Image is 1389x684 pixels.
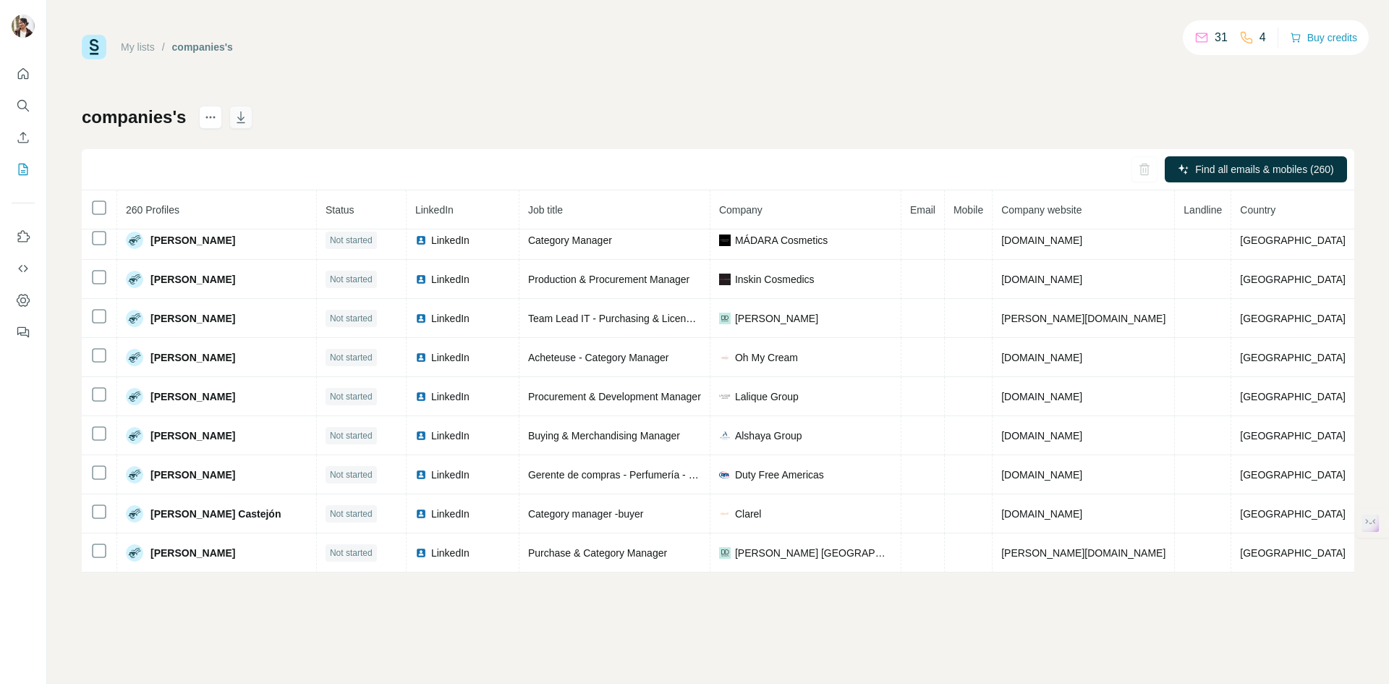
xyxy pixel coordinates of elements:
[121,41,155,53] a: My lists
[1001,430,1082,442] span: [DOMAIN_NAME]
[1001,469,1082,481] span: [DOMAIN_NAME]
[12,61,35,87] button: Quick start
[1001,391,1082,402] span: [DOMAIN_NAME]
[1240,352,1346,363] span: [GEOGRAPHIC_DATA]
[126,204,179,216] span: 260 Profiles
[1195,162,1333,177] span: Find all emails & mobiles (260)
[1240,430,1346,442] span: [GEOGRAPHIC_DATA]
[12,14,35,38] img: Avatar
[528,430,680,442] span: Buying & Merchandising Manager
[12,224,35,250] button: Use Surfe on LinkedIn
[528,352,669,363] span: Acheteuse - Category Manager
[326,204,354,216] span: Status
[735,311,818,326] span: [PERSON_NAME]
[330,546,373,560] span: Not started
[126,544,143,562] img: Avatar
[82,106,186,129] h1: companies's
[12,124,35,151] button: Enrich CSV
[330,507,373,520] span: Not started
[162,40,165,54] li: /
[150,350,235,365] span: [PERSON_NAME]
[330,273,373,286] span: Not started
[1240,547,1346,559] span: [GEOGRAPHIC_DATA]
[415,313,427,324] img: LinkedIn logo
[1001,547,1165,559] span: [PERSON_NAME][DOMAIN_NAME]
[1240,391,1346,402] span: [GEOGRAPHIC_DATA]
[528,204,563,216] span: Job title
[415,352,427,363] img: LinkedIn logo
[528,274,689,285] span: Production & Procurement Manager
[719,391,731,402] img: company-logo
[1240,274,1346,285] span: [GEOGRAPHIC_DATA]
[330,390,373,403] span: Not started
[1240,469,1346,481] span: [GEOGRAPHIC_DATA]
[126,388,143,405] img: Avatar
[150,546,235,560] span: [PERSON_NAME]
[719,547,731,559] img: company-logo
[126,427,143,444] img: Avatar
[528,547,667,559] span: Purchase & Category Manager
[431,389,470,404] span: LinkedIn
[12,156,35,182] button: My lists
[415,469,427,481] img: LinkedIn logo
[1240,508,1346,520] span: [GEOGRAPHIC_DATA]
[415,235,427,246] img: LinkedIn logo
[415,391,427,402] img: LinkedIn logo
[330,312,373,325] span: Not started
[431,272,470,287] span: LinkedIn
[1240,313,1346,324] span: [GEOGRAPHIC_DATA]
[1001,204,1082,216] span: Company website
[126,505,143,523] img: Avatar
[1184,204,1222,216] span: Landline
[415,274,427,285] img: LinkedIn logo
[1260,29,1266,46] p: 4
[12,256,35,282] button: Use Surfe API
[719,430,731,442] img: company-logo
[528,508,644,520] span: Category manager -buyer
[431,233,470,248] span: LinkedIn
[528,313,759,324] span: Team Lead IT - Purchasing & License Management
[431,428,470,443] span: LinkedIn
[735,428,802,443] span: Alshaya Group
[330,468,373,481] span: Not started
[735,468,824,482] span: Duty Free Americas
[330,234,373,247] span: Not started
[199,106,222,129] button: actions
[1001,352,1082,363] span: [DOMAIN_NAME]
[150,272,235,287] span: [PERSON_NAME]
[431,350,470,365] span: LinkedIn
[150,507,281,521] span: [PERSON_NAME] Castejón
[1290,28,1357,48] button: Buy credits
[431,507,470,521] span: LinkedIn
[719,469,731,481] img: company-logo
[735,233,828,248] span: MÁDARA Cosmetics
[415,508,427,520] img: LinkedIn logo
[735,350,798,365] span: Oh My Cream
[1240,235,1346,246] span: [GEOGRAPHIC_DATA]
[126,310,143,327] img: Avatar
[1001,508,1082,520] span: [DOMAIN_NAME]
[126,271,143,288] img: Avatar
[719,313,731,324] img: company-logo
[415,204,454,216] span: LinkedIn
[719,511,731,516] img: company-logo
[150,468,235,482] span: [PERSON_NAME]
[150,428,235,443] span: [PERSON_NAME]
[735,507,762,521] span: Clarel
[719,235,731,246] img: company-logo
[126,349,143,366] img: Avatar
[719,204,763,216] span: Company
[330,429,373,442] span: Not started
[126,466,143,484] img: Avatar
[12,287,35,313] button: Dashboard
[910,204,935,216] span: Email
[528,235,612,246] span: Category Manager
[1001,274,1082,285] span: [DOMAIN_NAME]
[330,351,373,364] span: Not started
[12,93,35,119] button: Search
[12,319,35,345] button: Feedback
[1001,313,1165,324] span: [PERSON_NAME][DOMAIN_NAME]
[82,35,106,59] img: Surfe Logo
[735,546,892,560] span: [PERSON_NAME] [GEOGRAPHIC_DATA]
[719,274,731,285] img: company-logo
